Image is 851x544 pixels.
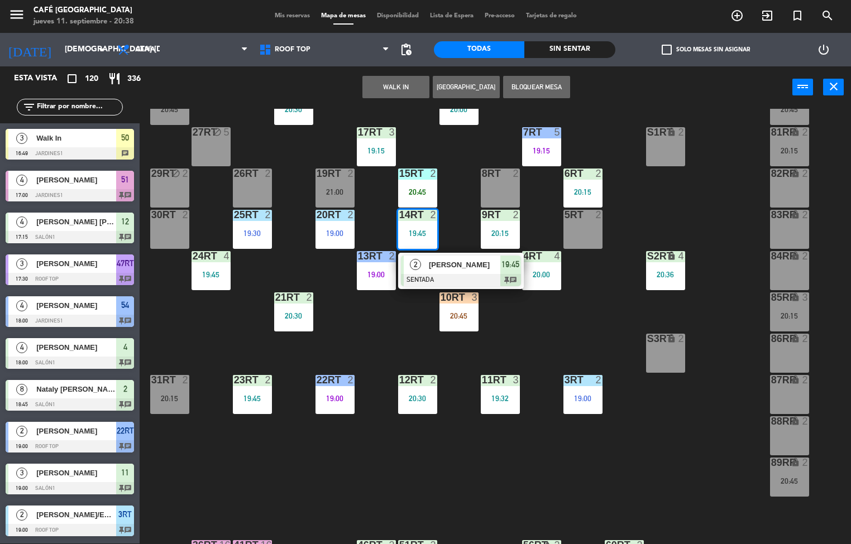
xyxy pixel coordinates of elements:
[398,229,437,237] div: 19:45
[16,133,27,144] span: 3
[398,188,437,196] div: 20:45
[792,79,813,95] button: power_input
[182,210,189,220] div: 2
[36,467,116,479] span: [PERSON_NAME]
[771,416,772,426] div: 88RR
[791,334,800,343] i: lock
[823,79,844,95] button: close
[430,375,437,385] div: 2
[95,43,109,56] i: arrow_drop_down
[771,375,772,385] div: 87RR
[399,210,400,220] div: 14RT
[667,251,676,261] i: lock
[16,216,27,228] span: 4
[117,257,134,270] span: 47RT
[433,76,500,98] button: [GEOGRAPHIC_DATA]
[802,251,809,261] div: 2
[347,210,354,220] div: 2
[410,259,421,270] span: 2
[121,466,129,479] span: 11
[565,375,565,385] div: 3RT
[563,188,603,196] div: 20:15
[275,292,276,302] div: 21RT
[16,426,27,437] span: 2
[34,5,134,16] div: Café [GEOGRAPHIC_DATA]
[424,13,479,19] span: Lista de Espera
[802,334,809,344] div: 2
[791,292,800,302] i: lock
[678,127,685,137] div: 2
[150,394,189,402] div: 20:15
[501,258,519,271] span: 19:45
[771,334,772,344] div: 86RR
[315,13,371,19] span: Mapa de mesas
[595,169,602,179] div: 2
[522,271,561,278] div: 20:00
[121,131,129,145] span: 50
[8,6,25,23] i: menu
[315,188,355,196] div: 21:00
[667,127,676,137] i: lock
[8,6,25,27] button: menu
[16,509,27,521] span: 2
[647,127,648,137] div: S1RT
[16,300,27,311] span: 4
[265,375,271,385] div: 2
[274,105,313,113] div: 20:30
[791,169,800,178] i: lock
[513,210,519,220] div: 2
[315,229,355,237] div: 19:00
[151,375,152,385] div: 31RT
[554,127,561,137] div: 5
[16,468,27,479] span: 3
[481,394,520,402] div: 19:32
[770,477,809,485] div: 20:45
[817,43,830,56] i: power_settings_new
[398,394,437,402] div: 20:30
[22,100,36,114] i: filter_list
[6,72,80,85] div: Esta vista
[117,424,134,437] span: 22RT
[171,169,180,178] i: block
[522,147,561,155] div: 19:15
[802,458,809,468] div: 2
[347,375,354,385] div: 2
[389,251,395,261] div: 2
[151,169,152,179] div: 29RT
[233,229,272,237] div: 19:30
[36,300,116,311] span: [PERSON_NAME]
[123,382,127,396] span: 2
[565,169,565,179] div: 6RT
[136,46,155,54] span: Cena
[16,384,27,395] span: 8
[678,334,685,344] div: 2
[471,292,478,302] div: 3
[523,251,524,261] div: 4RT
[802,375,809,385] div: 2
[347,169,354,179] div: 2
[123,340,127,354] span: 4
[118,508,132,521] span: 3RT
[121,215,129,228] span: 12
[151,210,152,220] div: 30RT
[362,76,429,98] button: WALK IN
[503,76,570,98] button: Bloquear Mesa
[121,299,129,312] span: 54
[791,375,800,384] i: lock
[646,271,685,278] div: 20:36
[269,13,315,19] span: Mis reservas
[429,259,500,271] span: [PERSON_NAME]
[36,383,116,395] span: Nataly [PERSON_NAME] Asian [PERSON_NAME]
[399,169,400,179] div: 15RT
[36,341,116,353] span: [PERSON_NAME]
[647,334,648,344] div: S3RT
